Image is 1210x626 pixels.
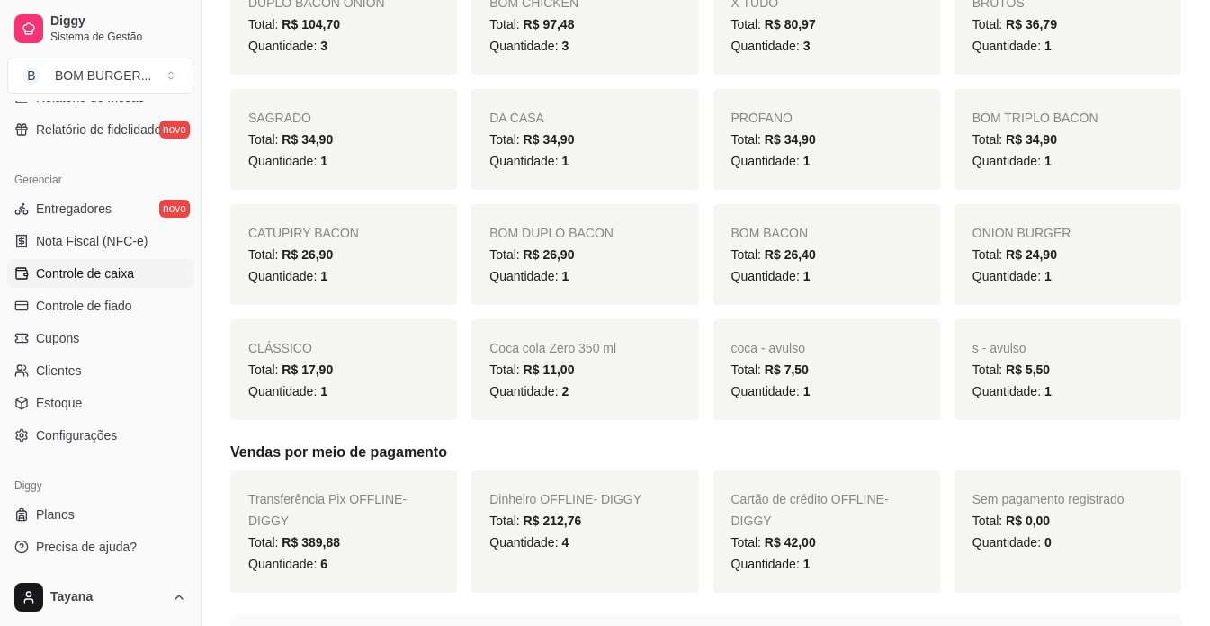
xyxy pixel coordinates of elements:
span: 0 [1044,535,1052,550]
span: s - avulso [972,341,1026,355]
span: Total: [489,17,574,31]
span: Total: [489,132,574,147]
span: Quantidade: [248,39,327,53]
span: DA CASA [489,111,544,125]
span: R$ 104,70 [282,17,340,31]
span: R$ 26,90 [524,247,575,262]
span: Quantidade: [731,269,811,283]
span: ONION BURGER [972,226,1071,240]
span: Total: [248,362,333,377]
span: Transferência Pix OFFLINE - DIGGY [248,492,407,528]
span: R$ 0,00 [1006,514,1050,528]
span: Total: [972,514,1050,528]
span: Quantidade: [972,384,1052,398]
span: R$ 11,00 [524,362,575,377]
span: R$ 5,50 [1006,362,1050,377]
span: 1 [320,154,327,168]
span: Total: [489,362,574,377]
span: 2 [561,384,569,398]
span: R$ 34,90 [1006,132,1057,147]
span: Total: [972,362,1050,377]
span: Total: [972,132,1057,147]
span: Total: [731,132,816,147]
a: Nota Fiscal (NFC-e) [7,227,193,255]
span: Quantidade: [731,154,811,168]
span: coca - avulso [731,341,805,355]
span: R$ 389,88 [282,535,340,550]
span: 1 [320,384,327,398]
span: 1 [803,384,811,398]
span: 6 [320,557,327,571]
span: Quantidade: [731,39,811,53]
span: R$ 80,97 [765,17,816,31]
a: Configurações [7,421,193,450]
span: BOM BACON [731,226,809,240]
span: Total: [489,514,581,528]
span: Controle de caixa [36,264,134,282]
span: Quantidade: [972,39,1052,53]
span: Coca cola Zero 350 ml [489,341,616,355]
a: DiggySistema de Gestão [7,7,193,50]
span: Total: [972,247,1057,262]
span: Quantidade: [731,557,811,571]
span: Total: [248,132,333,147]
div: Diggy [7,471,193,500]
a: Relatório de fidelidadenovo [7,115,193,144]
span: 3 [320,39,327,53]
span: Diggy [50,13,186,30]
a: Cupons [7,324,193,353]
span: Planos [36,505,75,523]
span: Quantidade: [489,384,569,398]
span: 1 [1044,384,1052,398]
span: 1 [1044,269,1052,283]
button: Tayana [7,576,193,619]
span: 1 [803,269,811,283]
span: Quantidade: [972,269,1052,283]
span: R$ 34,90 [524,132,575,147]
span: Sistema de Gestão [50,30,186,44]
span: R$ 7,50 [765,362,809,377]
span: Cupons [36,329,79,347]
span: Estoque [36,394,82,412]
a: Estoque [7,389,193,417]
span: Quantidade: [489,154,569,168]
span: Configurações [36,426,117,444]
span: Sem pagamento registrado [972,492,1125,506]
h5: Vendas por meio de pagamento [230,442,1181,463]
span: 1 [320,269,327,283]
span: Quantidade: [972,535,1052,550]
span: Cartão de crédito OFFLINE - DIGGY [731,492,889,528]
span: Quantidade: [731,384,811,398]
span: R$ 42,00 [765,535,816,550]
span: R$ 17,90 [282,362,333,377]
span: 3 [803,39,811,53]
span: R$ 24,90 [1006,247,1057,262]
a: Planos [7,500,193,529]
span: 1 [1044,154,1052,168]
a: Entregadoresnovo [7,194,193,223]
span: B [22,67,40,85]
span: 1 [803,154,811,168]
span: R$ 212,76 [524,514,582,528]
span: Precisa de ajuda? [36,538,137,556]
a: Controle de fiado [7,291,193,320]
span: Quantidade: [972,154,1052,168]
span: 1 [1044,39,1052,53]
span: Dinheiro OFFLINE - DIGGY [489,492,641,506]
span: R$ 97,48 [524,17,575,31]
a: Controle de caixa [7,259,193,288]
span: Quantidade: [248,269,327,283]
span: 1 [803,557,811,571]
span: Entregadores [36,200,112,218]
span: 3 [561,39,569,53]
span: Quantidade: [248,384,327,398]
div: BOM BURGER ... [55,67,151,85]
span: Quantidade: [248,557,327,571]
span: Quantidade: [489,39,569,53]
span: Quantidade: [489,269,569,283]
div: Gerenciar [7,165,193,194]
span: Total: [489,247,574,262]
span: Total: [731,362,809,377]
span: BOM TRIPLO BACON [972,111,1098,125]
span: Quantidade: [489,535,569,550]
